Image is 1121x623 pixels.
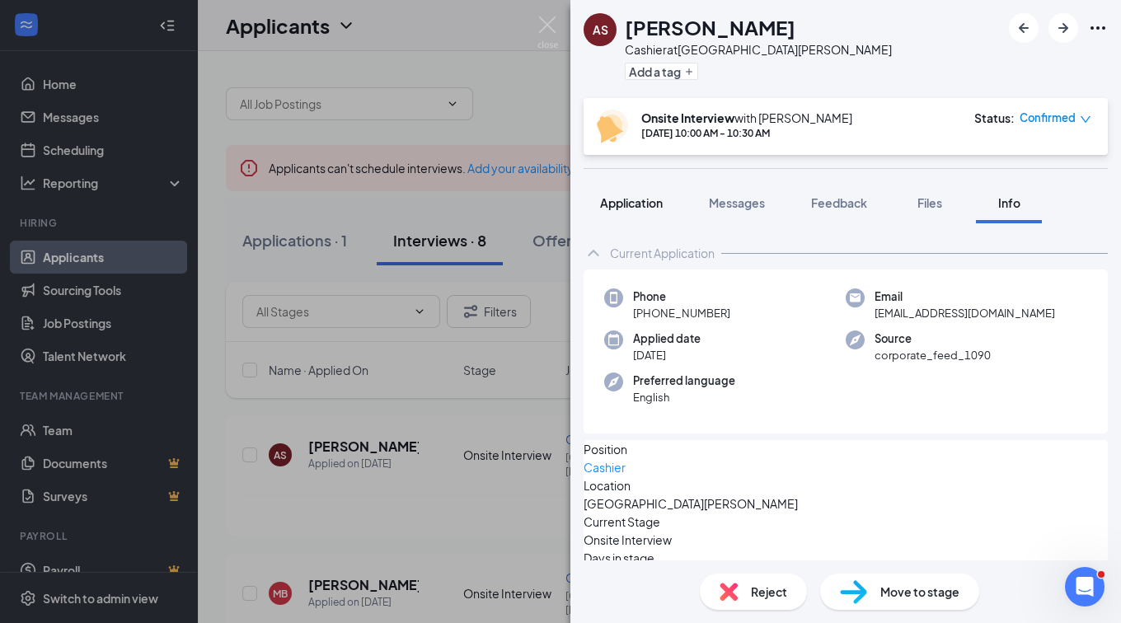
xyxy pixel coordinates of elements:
[998,195,1020,210] span: Info
[974,110,1015,126] div: Status :
[1048,13,1078,43] button: ArrowRight
[633,330,701,347] span: Applied date
[1020,110,1076,126] span: Confirmed
[1014,18,1034,38] svg: ArrowLeftNew
[593,21,608,38] div: AS
[625,13,795,41] h1: [PERSON_NAME]
[1053,18,1073,38] svg: ArrowRight
[633,347,701,363] span: [DATE]
[600,195,663,210] span: Application
[584,460,626,475] a: Cashier
[633,305,730,321] span: [PHONE_NUMBER]
[584,494,798,513] span: [GEOGRAPHIC_DATA][PERSON_NAME]
[875,330,991,347] span: Source
[641,110,852,126] div: with [PERSON_NAME]
[1080,114,1091,125] span: down
[684,67,694,77] svg: Plus
[584,513,660,531] span: Current Stage
[917,195,942,210] span: Files
[625,63,698,80] button: PlusAdd a tag
[1009,13,1039,43] button: ArrowLeftNew
[584,243,603,263] svg: ChevronUp
[875,305,1055,321] span: [EMAIL_ADDRESS][DOMAIN_NAME]
[625,41,892,58] div: Cashier at [GEOGRAPHIC_DATA][PERSON_NAME]
[875,288,1055,305] span: Email
[584,549,654,567] span: Days in stage
[633,372,735,389] span: Preferred language
[610,245,715,261] div: Current Application
[641,126,852,140] div: [DATE] 10:00 AM - 10:30 AM
[584,440,627,458] span: Position
[584,476,631,494] span: Location
[633,288,730,305] span: Phone
[811,195,867,210] span: Feedback
[641,110,734,125] b: Onsite Interview
[709,195,765,210] span: Messages
[584,531,672,549] span: Onsite Interview
[751,583,787,601] span: Reject
[875,347,991,363] span: corporate_feed_1090
[880,583,959,601] span: Move to stage
[633,389,735,405] span: English
[1088,18,1108,38] svg: Ellipses
[1065,567,1105,607] iframe: Intercom live chat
